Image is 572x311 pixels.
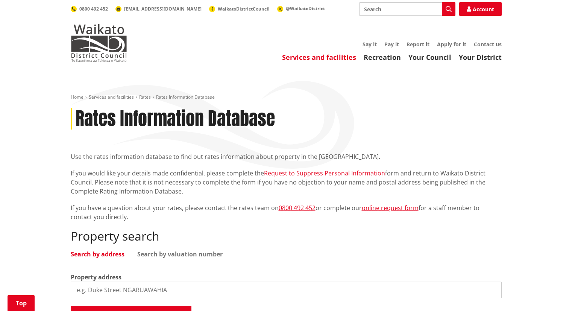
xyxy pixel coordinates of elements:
a: Pay it [384,41,399,48]
a: Your Council [408,53,451,62]
span: @WaikatoDistrict [286,5,325,12]
span: WaikatoDistrictCouncil [218,6,270,12]
input: Search input [359,2,455,16]
a: Account [459,2,502,16]
a: online request form [362,204,419,212]
a: Search by valuation number [137,251,223,257]
a: Search by address [71,251,124,257]
a: Services and facilities [282,53,356,62]
label: Property address [71,273,121,282]
a: 0800 492 452 [279,204,316,212]
a: WaikatoDistrictCouncil [209,6,270,12]
a: [EMAIL_ADDRESS][DOMAIN_NAME] [115,6,202,12]
p: If you would like your details made confidential, please complete the form and return to Waikato ... [71,169,502,196]
a: @WaikatoDistrict [277,5,325,12]
span: 0800 492 452 [79,6,108,12]
a: Report it [407,41,429,48]
nav: breadcrumb [71,94,502,101]
span: Rates Information Database [156,94,215,100]
img: Waikato District Council - Te Kaunihera aa Takiwaa o Waikato [71,24,127,62]
a: Apply for it [437,41,466,48]
a: 0800 492 452 [71,6,108,12]
a: Contact us [474,41,502,48]
a: Request to Suppress Personal Information [264,169,385,177]
a: Recreation [364,53,401,62]
a: Services and facilities [89,94,134,100]
span: [EMAIL_ADDRESS][DOMAIN_NAME] [124,6,202,12]
p: If you have a question about your rates, please contact the rates team on or complete our for a s... [71,203,502,221]
p: Use the rates information database to find out rates information about property in the [GEOGRAPHI... [71,152,502,161]
h1: Rates Information Database [76,108,275,130]
a: Your District [459,53,502,62]
a: Home [71,94,83,100]
input: e.g. Duke Street NGARUAWAHIA [71,282,502,298]
a: Rates [139,94,151,100]
a: Say it [363,41,377,48]
h2: Property search [71,229,502,243]
a: Top [8,295,35,311]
